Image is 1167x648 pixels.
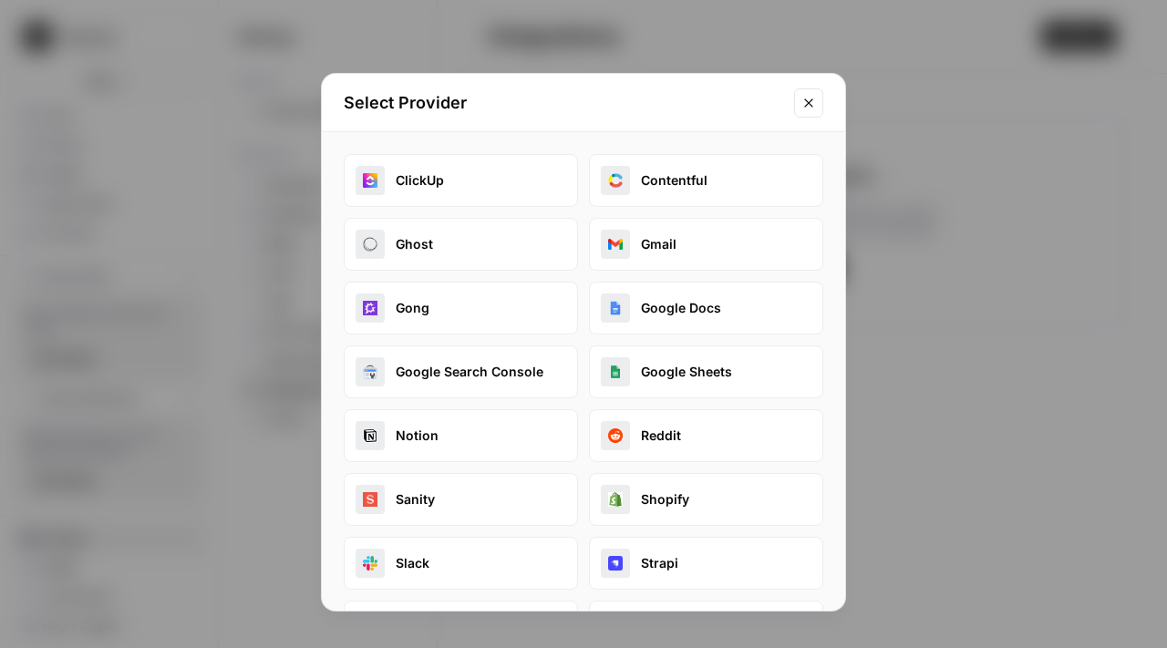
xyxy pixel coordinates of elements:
img: ghost [363,237,377,252]
img: google_docs [608,301,623,315]
button: google_sheetsGoogle Sheets [589,345,823,398]
button: sanitySanity [344,473,578,526]
button: shopifyShopify [589,473,823,526]
img: gong [363,301,377,315]
img: reddit [608,428,623,443]
img: clickup [363,173,377,188]
button: gmailGmail [589,218,823,271]
img: strapi [608,556,623,571]
img: google_sheets [608,365,623,379]
button: notionNotion [344,409,578,462]
button: gongGong [344,282,578,334]
h2: Select Provider [344,90,783,116]
img: gmail [608,237,623,252]
img: google_search_console [363,365,377,379]
button: google_docsGoogle Docs [589,282,823,334]
button: strapiStrapi [589,537,823,590]
button: ghostGhost [344,218,578,271]
button: clickupClickUp [344,154,578,207]
button: google_search_consoleGoogle Search Console [344,345,578,398]
button: contentfulContentful [589,154,823,207]
img: sanity [363,492,377,507]
button: Close modal [794,88,823,118]
img: slack [363,556,377,571]
img: notion [363,428,377,443]
img: contentful [608,173,623,188]
button: slackSlack [344,537,578,590]
img: shopify [608,492,623,507]
button: redditReddit [589,409,823,462]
